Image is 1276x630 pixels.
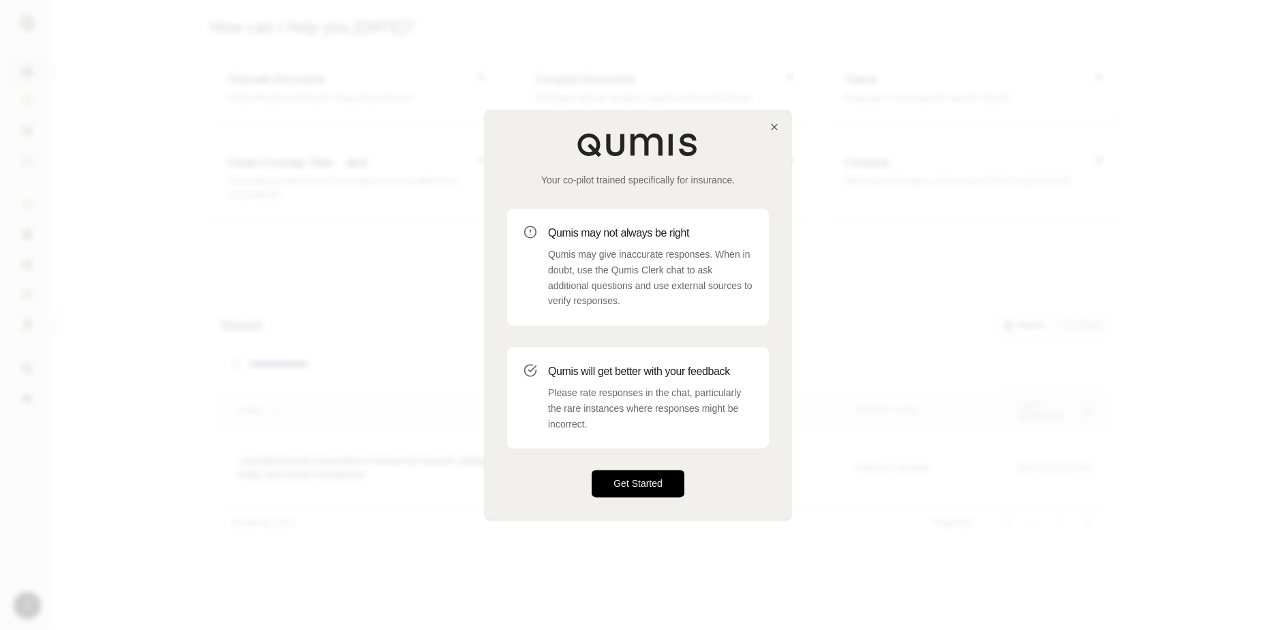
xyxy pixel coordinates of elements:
img: Qumis Logo [577,132,699,157]
p: Please rate responses in the chat, particularly the rare instances where responses might be incor... [548,385,753,432]
button: Get Started [592,470,684,498]
p: Qumis may give inaccurate responses. When in doubt, use the Qumis Clerk chat to ask additional qu... [548,247,753,309]
h3: Qumis may not always be right [548,225,753,241]
p: Your co-pilot trained specifically for insurance. [507,173,769,187]
h3: Qumis will get better with your feedback [548,363,753,380]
